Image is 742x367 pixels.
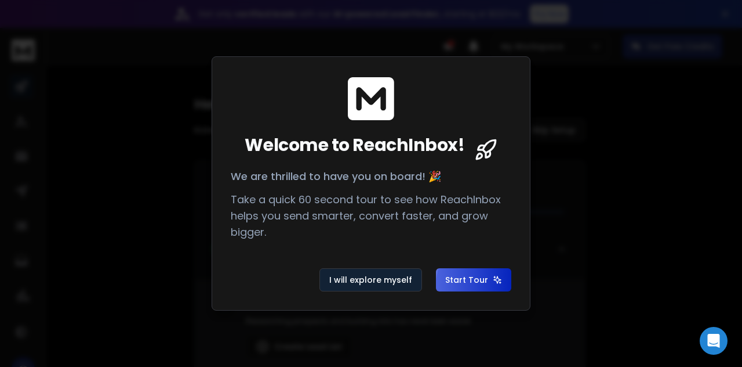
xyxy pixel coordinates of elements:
[700,327,728,355] div: Open Intercom Messenger
[231,168,511,185] p: We are thrilled to have you on board! 🎉
[245,135,464,156] span: Welcome to ReachInbox!
[231,192,511,240] p: Take a quick 60 second tour to see how ReachInbox helps you send smarter, convert faster, and gro...
[436,268,511,292] button: Start Tour
[445,274,502,286] span: Start Tour
[319,268,422,292] button: I will explore myself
